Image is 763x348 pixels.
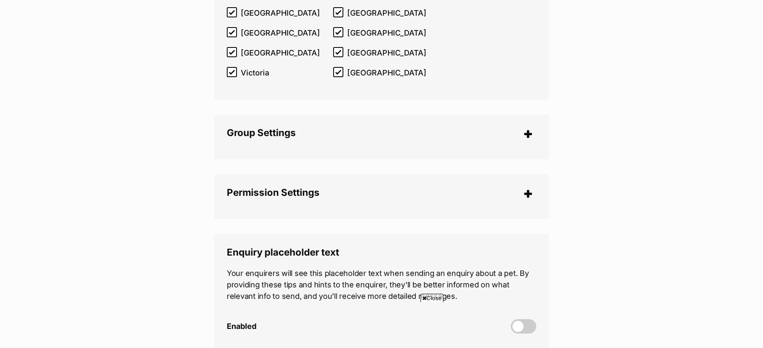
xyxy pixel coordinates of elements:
span: [GEOGRAPHIC_DATA] [347,67,435,78]
span: [GEOGRAPHIC_DATA] [241,7,329,19]
span: [GEOGRAPHIC_DATA] [241,27,329,39]
iframe: Advertisement [227,306,536,344]
span: Close [420,294,443,302]
span: [GEOGRAPHIC_DATA] [347,27,435,39]
span: Group Settings [227,127,296,138]
span: Permission Settings [227,187,320,198]
span: [GEOGRAPHIC_DATA] [347,47,435,58]
legend: Enquiry placeholder text [227,247,536,258]
span: Enabled [227,322,256,331]
span: Victoria [241,67,329,78]
span: [GEOGRAPHIC_DATA] [347,7,435,19]
span: [GEOGRAPHIC_DATA] [241,47,329,58]
p: Your enquirers will see this placeholder text when sending an enquiry about a pet. By providing t... [227,267,536,302]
